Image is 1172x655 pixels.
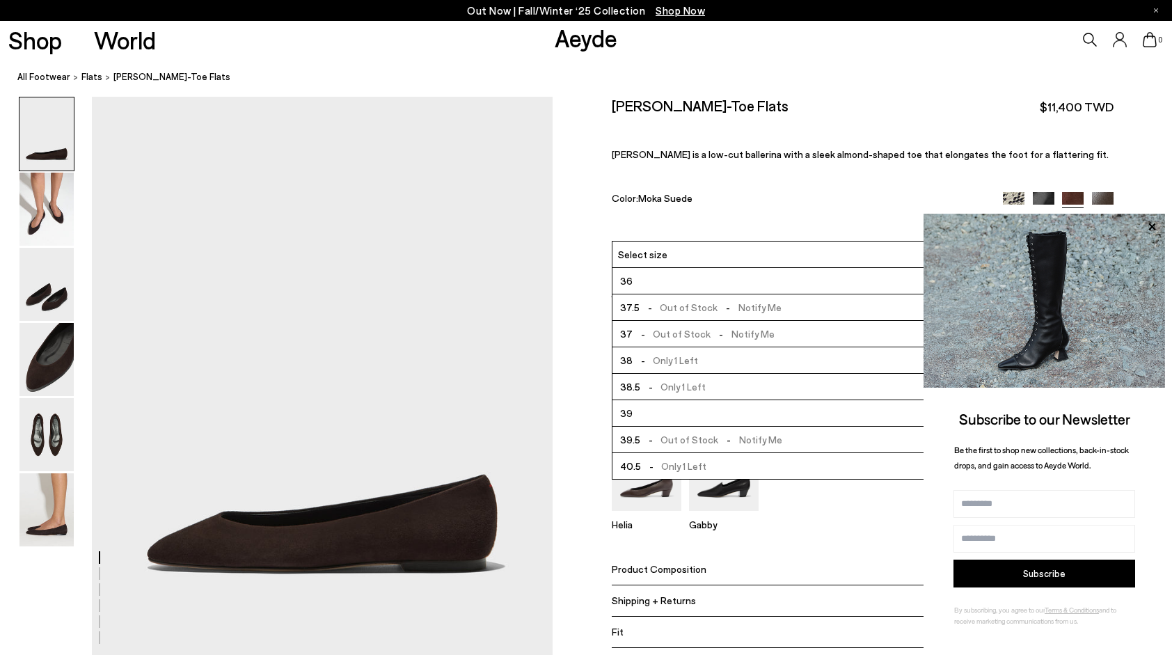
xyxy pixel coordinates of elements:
[640,299,781,316] span: Out of Stock Notify Me
[718,434,738,445] span: -
[711,328,731,340] span: -
[689,519,759,530] p: Gabby
[19,398,74,471] img: Ellie Suede Almond-Toe Flats - Image 5
[620,457,641,475] span: 40.5
[633,354,653,366] span: -
[718,301,738,313] span: -
[81,70,102,84] a: flats
[113,70,230,84] span: [PERSON_NAME]-Toe Flats
[953,560,1135,587] button: Subscribe
[612,594,696,606] span: Shipping + Returns
[954,606,1045,614] span: By subscribing, you agree to our
[17,58,1172,97] nav: breadcrumb
[640,301,660,313] span: -
[1143,32,1157,47] a: 0
[689,501,759,530] a: Gabby Almond-Toe Loafers Gabby
[620,431,640,448] span: 39.5
[656,4,705,17] span: Navigate to /collections/new-in
[633,325,774,342] span: Out of Stock Notify Me
[641,460,661,472] span: -
[1045,606,1099,614] a: Terms & Conditions
[640,378,706,395] span: Only 1 Left
[467,2,705,19] p: Out Now | Fall/Winter ‘25 Collection
[1040,98,1114,116] span: $11,400 TWD
[612,563,706,575] span: Product Composition
[620,299,640,316] span: 37.5
[641,457,706,475] span: Only 1 Left
[620,272,633,290] span: 36
[924,214,1165,388] img: 2a6287a1333c9a56320fd6e7b3c4a9a9.jpg
[633,328,653,340] span: -
[638,192,692,204] span: Moka Suede
[612,519,681,530] p: Helia
[17,70,70,84] a: All Footwear
[620,325,633,342] span: 37
[640,381,660,393] span: -
[19,97,74,171] img: Ellie Suede Almond-Toe Flats - Image 1
[620,352,633,369] span: 38
[612,192,987,208] div: Color:
[620,378,640,395] span: 38.5
[612,626,624,638] span: Fit
[8,28,62,52] a: Shop
[19,173,74,246] img: Ellie Suede Almond-Toe Flats - Image 2
[19,323,74,396] img: Ellie Suede Almond-Toe Flats - Image 4
[612,501,681,530] a: Helia Low-Cut Pumps Helia
[633,352,698,369] span: Only 1 Left
[1157,36,1164,44] span: 0
[555,23,617,52] a: Aeyde
[612,97,789,114] h2: [PERSON_NAME]-Toe Flats
[612,148,1114,160] p: [PERSON_NAME] is a low-cut ballerina with a sleek almond-shaped toe that elongates the foot for a...
[19,473,74,546] img: Ellie Suede Almond-Toe Flats - Image 6
[959,410,1130,427] span: Subscribe to our Newsletter
[94,28,156,52] a: World
[19,248,74,321] img: Ellie Suede Almond-Toe Flats - Image 3
[618,247,667,262] span: Select size
[620,404,633,422] span: 39
[954,445,1129,471] span: Be the first to shop new collections, back-in-stock drops, and gain access to Aeyde World.
[81,71,102,82] span: flats
[640,431,782,448] span: Out of Stock Notify Me
[640,434,660,445] span: -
